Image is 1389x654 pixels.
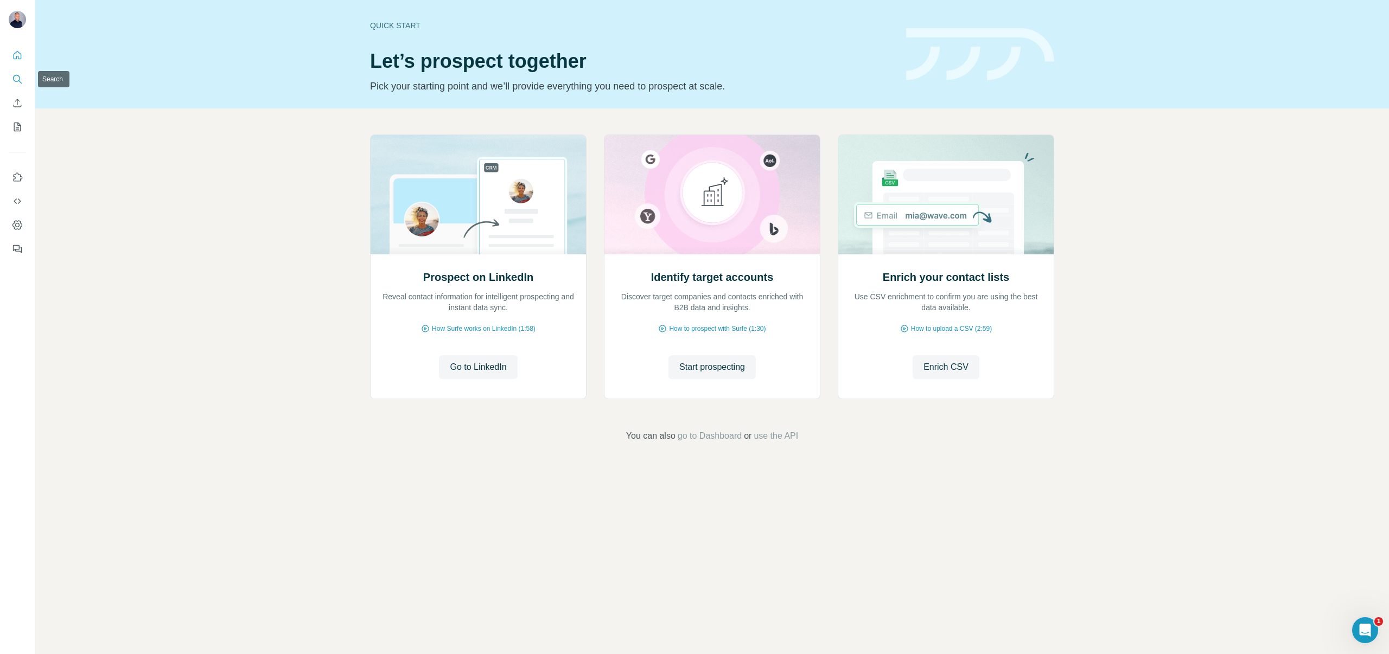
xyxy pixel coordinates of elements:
[1374,617,1383,626] span: 1
[838,135,1054,254] img: Enrich your contact lists
[1352,617,1378,643] iframe: Intercom live chat
[604,135,820,254] img: Identify target accounts
[883,270,1009,285] h2: Enrich your contact lists
[913,355,979,379] button: Enrich CSV
[678,429,742,443] button: go to Dashboard
[9,69,26,89] button: Search
[615,291,809,313] p: Discover target companies and contacts enriched with B2B data and insights.
[744,429,751,443] span: or
[370,135,587,254] img: Prospect on LinkedIn
[432,324,536,334] span: How Surfe works on LinkedIn (1:58)
[9,191,26,211] button: Use Surfe API
[9,168,26,187] button: Use Surfe on LinkedIn
[450,361,506,374] span: Go to LinkedIn
[9,117,26,137] button: My lists
[370,50,893,72] h1: Let’s prospect together
[370,20,893,31] div: Quick start
[651,270,774,285] h2: Identify target accounts
[381,291,575,313] p: Reveal contact information for intelligent prospecting and instant data sync.
[849,291,1043,313] p: Use CSV enrichment to confirm you are using the best data available.
[423,270,533,285] h2: Prospect on LinkedIn
[439,355,517,379] button: Go to LinkedIn
[9,215,26,235] button: Dashboard
[754,429,798,443] button: use the API
[9,11,26,28] img: Avatar
[679,361,745,374] span: Start prospecting
[669,324,766,334] span: How to prospect with Surfe (1:30)
[9,46,26,65] button: Quick start
[668,355,756,379] button: Start prospecting
[9,93,26,113] button: Enrich CSV
[9,239,26,259] button: Feedback
[626,429,676,443] span: You can also
[370,79,893,94] p: Pick your starting point and we’ll provide everything you need to prospect at scale.
[923,361,969,374] span: Enrich CSV
[911,324,992,334] span: How to upload a CSV (2:59)
[906,28,1054,81] img: banner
